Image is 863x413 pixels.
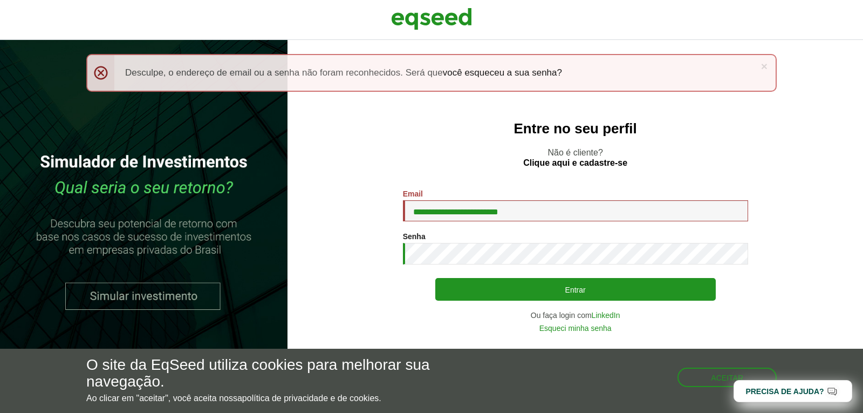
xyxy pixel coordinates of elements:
p: Não é cliente? [309,147,841,168]
a: você esqueceu a sua senha? [443,68,562,77]
a: política de privacidade e de cookies [242,394,379,403]
h2: Entre no seu perfil [309,121,841,137]
a: × [761,60,768,72]
p: Ao clicar em "aceitar", você aceita nossa . [86,393,501,403]
a: LinkedIn [592,312,620,319]
label: Email [403,190,423,198]
img: EqSeed Logo [391,5,472,32]
a: Clique aqui e cadastre-se [523,159,627,167]
a: Esqueci minha senha [539,324,612,332]
div: Ou faça login com [403,312,748,319]
div: Desculpe, o endereço de email ou a senha não foram reconhecidos. Será que [86,54,777,92]
label: Senha [403,233,426,240]
button: Entrar [435,278,716,301]
h5: O site da EqSeed utiliza cookies para melhorar sua navegação. [86,357,501,390]
button: Aceitar [677,368,777,387]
